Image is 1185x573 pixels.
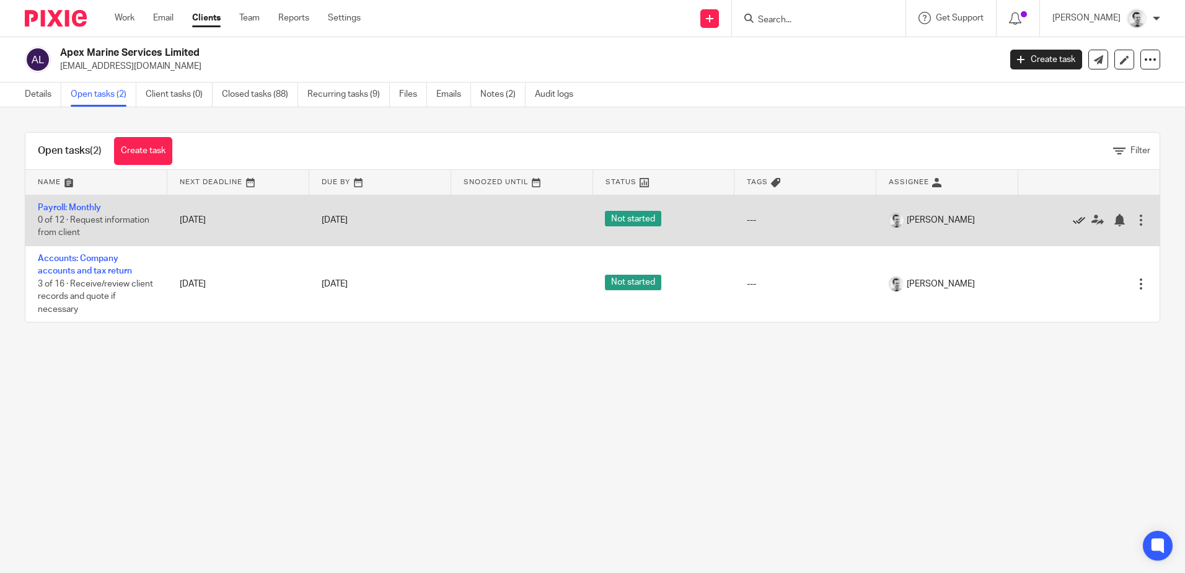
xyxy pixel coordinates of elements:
[38,144,102,158] h1: Open tasks
[278,12,309,24] a: Reports
[60,47,805,60] h2: Apex Marine Services Limited
[757,15,868,26] input: Search
[480,82,526,107] a: Notes (2)
[25,82,61,107] a: Details
[1052,12,1121,24] p: [PERSON_NAME]
[889,277,904,291] img: Andy_2025.jpg
[60,60,992,73] p: [EMAIL_ADDRESS][DOMAIN_NAME]
[907,214,975,226] span: [PERSON_NAME]
[115,12,134,24] a: Work
[38,280,153,314] span: 3 of 16 · Receive/review client records and quote if necessary
[399,82,427,107] a: Files
[1130,146,1150,155] span: Filter
[71,82,136,107] a: Open tasks (2)
[38,216,149,238] span: 0 of 12 · Request information from client
[889,213,904,228] img: Andy_2025.jpg
[606,179,637,185] span: Status
[464,179,529,185] span: Snoozed Until
[25,10,87,27] img: Pixie
[153,12,174,24] a: Email
[192,12,221,24] a: Clients
[605,275,661,290] span: Not started
[222,82,298,107] a: Closed tasks (88)
[328,12,361,24] a: Settings
[1010,50,1082,69] a: Create task
[38,254,132,275] a: Accounts: Company accounts and tax return
[90,146,102,156] span: (2)
[322,280,348,288] span: [DATE]
[322,216,348,224] span: [DATE]
[605,211,661,226] span: Not started
[907,278,975,290] span: [PERSON_NAME]
[535,82,583,107] a: Audit logs
[936,14,984,22] span: Get Support
[167,246,309,322] td: [DATE]
[1073,214,1091,226] a: Mark as done
[114,137,172,165] a: Create task
[747,179,768,185] span: Tags
[167,195,309,246] td: [DATE]
[239,12,260,24] a: Team
[747,214,864,226] div: ---
[436,82,471,107] a: Emails
[307,82,390,107] a: Recurring tasks (9)
[1127,9,1147,29] img: Andy_2025.jpg
[38,203,101,212] a: Payroll: Monthly
[25,47,51,73] img: svg%3E
[146,82,213,107] a: Client tasks (0)
[747,278,864,290] div: ---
